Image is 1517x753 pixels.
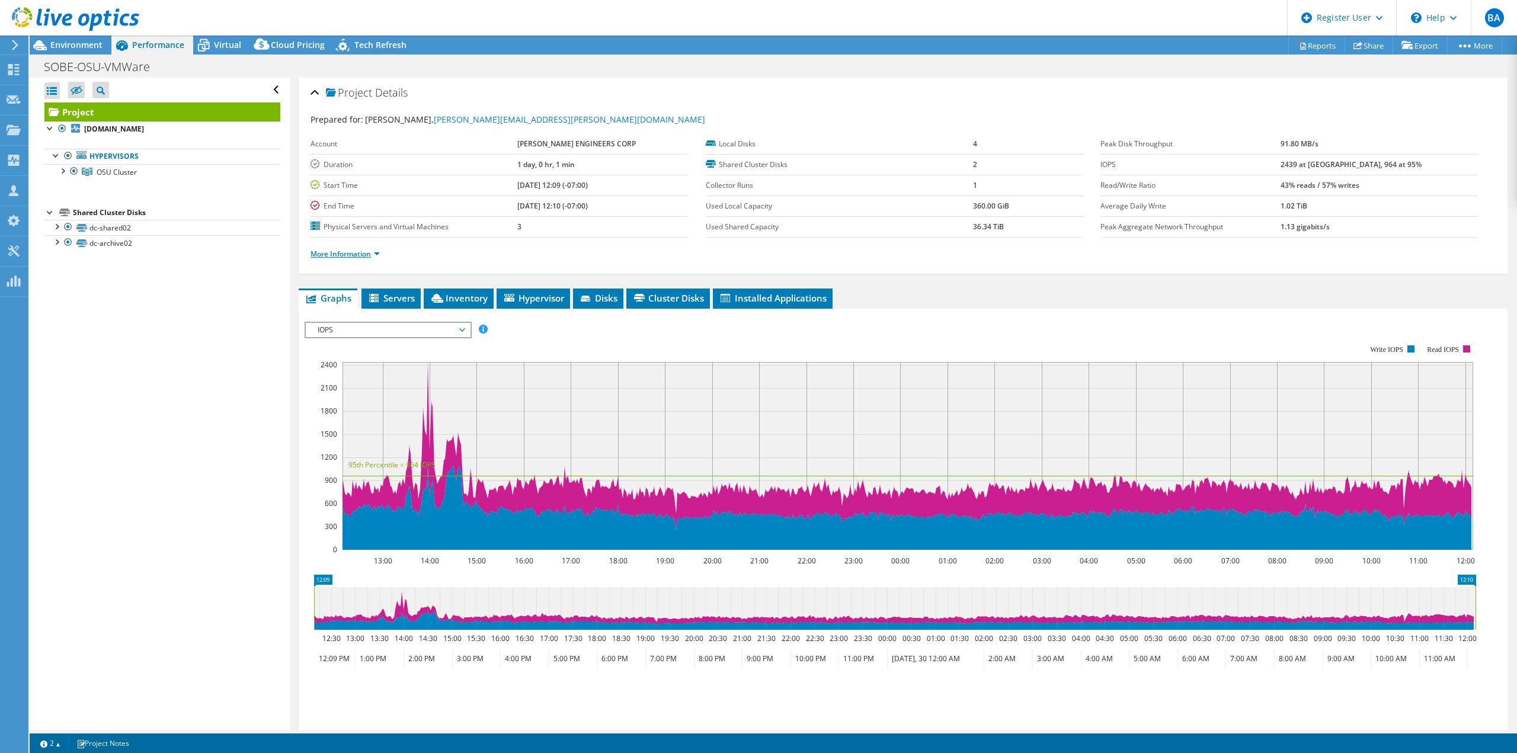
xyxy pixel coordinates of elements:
span: Performance [132,39,184,50]
b: 360.00 GiB [973,201,1009,211]
a: Export [1393,36,1448,55]
span: Disks [579,292,617,304]
a: dc-archive02 [44,235,280,251]
label: Read/Write Ratio [1100,180,1281,191]
text: 11:00 [1409,556,1428,566]
b: 3 [517,222,521,232]
text: 300 [325,521,337,531]
b: 1.13 gigabits/s [1281,222,1330,232]
text: Write IOPS [1370,345,1403,354]
text: 12:00 [1458,633,1477,643]
text: 14:00 [395,633,413,643]
text: 1800 [321,406,337,416]
label: Collector Runs [706,180,973,191]
label: Average Daily Write [1100,200,1281,212]
label: Peak Aggregate Network Throughput [1100,221,1281,233]
text: 23:00 [830,633,848,643]
a: Share [1345,36,1393,55]
a: Reports [1288,36,1345,55]
span: Virtual [214,39,241,50]
text: 15:30 [467,633,485,643]
text: 02:00 [985,556,1004,566]
text: 22:00 [798,556,816,566]
label: Used Shared Capacity [706,221,973,233]
text: 07:30 [1241,633,1259,643]
text: 01:00 [939,556,957,566]
label: IOPS [1100,159,1281,171]
label: Local Disks [706,138,973,150]
a: More Information [311,249,380,259]
text: 23:30 [854,633,872,643]
a: dc-shared02 [44,220,280,235]
div: Shared Cluster Disks [73,206,280,220]
text: 09:30 [1337,633,1356,643]
text: 0 [333,544,337,555]
text: 11:00 [1410,633,1429,643]
h2: Advanced Graph Controls [305,726,446,750]
span: OSU Cluster [97,167,137,177]
text: 600 [325,498,337,508]
b: 1 day, 0 hr, 1 min [517,159,575,169]
h1: SOBE-OSU-VMWare [39,60,168,73]
text: 00:30 [902,633,921,643]
text: 03:00 [1033,556,1051,566]
text: 21:30 [757,633,776,643]
b: 2 [973,159,977,169]
text: 21:00 [750,556,769,566]
a: More [1447,36,1502,55]
text: 15:00 [443,633,462,643]
b: [PERSON_NAME] ENGINEERS CORP [517,139,636,149]
a: Project Notes [68,736,137,751]
text: 03:00 [1023,633,1042,643]
text: 10:00 [1362,556,1381,566]
text: 09:00 [1314,633,1332,643]
b: 1.02 TiB [1281,201,1307,211]
text: 00:00 [891,556,910,566]
text: 04:00 [1080,556,1098,566]
span: BA [1485,8,1504,27]
text: 16:30 [516,633,534,643]
label: Account [311,138,517,150]
label: Start Time [311,180,517,191]
text: 14:30 [419,633,437,643]
b: 1 [973,180,977,190]
span: IOPS [312,323,464,337]
text: 900 [325,475,337,485]
a: 2 [32,736,69,751]
span: [PERSON_NAME], [365,114,705,125]
text: 1500 [321,429,337,439]
text: 17:30 [564,633,583,643]
b: [DOMAIN_NAME] [84,124,144,134]
label: End Time [311,200,517,212]
span: Cluster Disks [632,292,704,304]
text: 05:00 [1120,633,1138,643]
text: 19:30 [661,633,679,643]
text: 08:00 [1268,556,1286,566]
span: Details [375,85,408,100]
text: 21:00 [733,633,751,643]
b: [DATE] 12:09 (-07:00) [517,180,588,190]
text: 06:00 [1174,556,1192,566]
text: 20:00 [685,633,703,643]
text: 07:00 [1221,556,1240,566]
label: Duration [311,159,517,171]
text: 16:00 [491,633,510,643]
b: [DATE] 12:10 (-07:00) [517,201,588,211]
text: 19:00 [636,633,655,643]
text: 11:30 [1435,633,1453,643]
span: Cloud Pricing [271,39,325,50]
span: Installed Applications [719,292,827,304]
b: 91.80 MB/s [1281,139,1318,149]
text: 09:00 [1315,556,1333,566]
text: 04:00 [1072,633,1090,643]
text: 10:30 [1386,633,1404,643]
text: 19:00 [656,556,674,566]
text: 07:00 [1217,633,1235,643]
a: Project [44,102,280,121]
text: 14:00 [421,556,439,566]
text: 06:00 [1169,633,1187,643]
text: 18:00 [609,556,628,566]
b: 43% reads / 57% writes [1281,180,1359,190]
text: 20:00 [703,556,722,566]
text: 05:00 [1127,556,1145,566]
